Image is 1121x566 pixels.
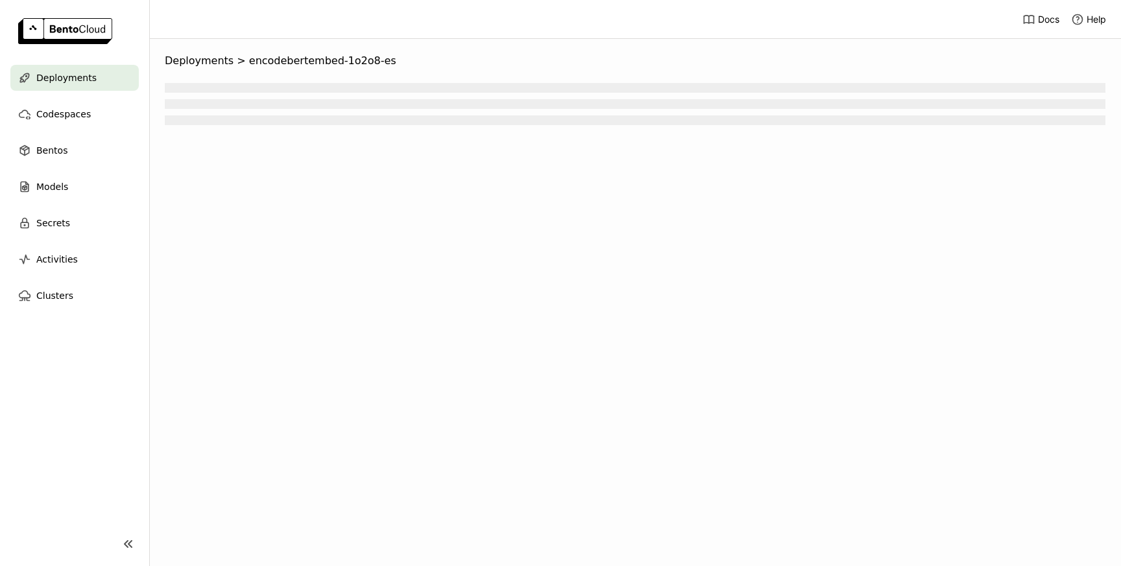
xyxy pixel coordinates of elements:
div: Help [1071,13,1106,26]
span: Clusters [36,288,73,303]
span: Deployments [165,54,234,67]
nav: Breadcrumbs navigation [165,54,1105,67]
span: Help [1087,14,1106,25]
a: Bentos [10,137,139,163]
a: Clusters [10,283,139,309]
span: encodebertembed-1o2o8-es [249,54,396,67]
a: Models [10,174,139,200]
a: Secrets [10,210,139,236]
span: > [234,54,249,67]
span: Bentos [36,143,67,158]
img: logo [18,18,112,44]
a: Docs [1022,13,1059,26]
span: Activities [36,252,78,267]
span: Docs [1038,14,1059,25]
span: Secrets [36,215,70,231]
span: Deployments [36,70,97,86]
span: Codespaces [36,106,91,122]
a: Activities [10,246,139,272]
span: Models [36,179,68,195]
